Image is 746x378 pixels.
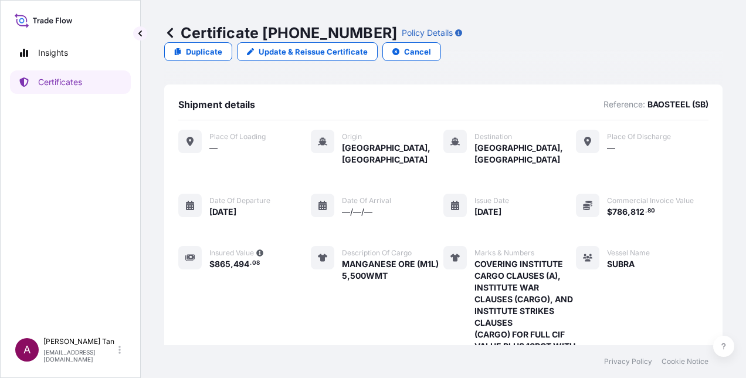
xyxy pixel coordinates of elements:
span: Vessel Name [607,248,650,258]
span: Description of cargo [342,248,412,258]
span: MANGANESE ORE (M1L) 5,500WMT [342,258,443,282]
span: 494 [233,260,249,268]
span: —/—/— [342,206,372,218]
p: Update & Reissue Certificate [259,46,368,58]
span: Place of Loading [209,132,266,141]
span: 865 [215,260,230,268]
a: Duplicate [164,42,232,61]
span: Insured Value [209,248,254,258]
span: 80 [647,209,655,213]
span: — [607,142,615,154]
span: Date of arrival [342,196,391,205]
p: Policy Details [402,27,453,39]
span: Issue Date [474,196,509,205]
span: [DATE] [209,206,236,218]
span: Commercial Invoice Value [607,196,694,205]
span: [GEOGRAPHIC_DATA], [GEOGRAPHIC_DATA] [474,142,576,166]
span: 786 [612,208,628,216]
a: Update & Reissue Certificate [237,42,378,61]
p: Reference: [603,99,645,110]
p: Certificate [PHONE_NUMBER] [164,23,397,42]
a: Privacy Policy [604,357,652,366]
p: Duplicate [186,46,222,58]
span: 08 [252,261,260,265]
span: SUBRA [607,258,635,270]
span: Shipment details [178,99,255,110]
span: A [23,344,30,356]
p: [PERSON_NAME] Tan [43,337,116,346]
p: BAOSTEEL (SB) [647,99,708,110]
p: Cancel [404,46,431,58]
span: Destination [474,132,512,141]
span: Date of departure [209,196,270,205]
span: $ [209,260,215,268]
span: Origin [342,132,362,141]
span: . [645,209,647,213]
span: [DATE] [474,206,501,218]
span: , [628,208,630,216]
span: 812 [630,208,645,216]
span: Place of discharge [607,132,671,141]
span: — [209,142,218,154]
span: [GEOGRAPHIC_DATA], [GEOGRAPHIC_DATA] [342,142,443,166]
p: [EMAIL_ADDRESS][DOMAIN_NAME] [43,349,116,363]
p: Certificates [38,76,82,88]
a: Insights [10,41,131,65]
span: Marks & Numbers [474,248,534,258]
button: Cancel [382,42,441,61]
span: $ [607,208,612,216]
span: , [230,260,233,268]
span: COVERING INSTITUTE CARGO CLAUSES (A), INSTITUTE WAR CLAUSES (CARGO), AND INSTITUTE STRIKES CLAUSE... [474,258,576,376]
a: Certificates [10,70,131,94]
a: Cookie Notice [662,357,708,366]
p: Insights [38,47,68,59]
span: . [250,261,252,265]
